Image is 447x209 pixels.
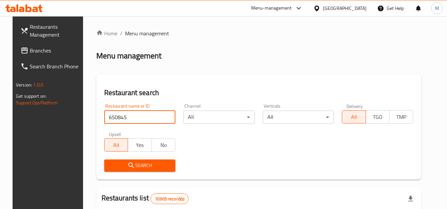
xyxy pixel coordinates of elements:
a: Restaurants Management [15,19,87,43]
div: All [183,111,255,124]
span: Yes [131,140,149,150]
span: All [107,140,126,150]
span: Search [110,161,170,170]
div: Total records count [151,193,189,204]
span: TGO [369,112,387,122]
button: TGO [366,110,390,123]
input: Search for restaurant name or ID.. [104,111,176,124]
button: All [104,138,128,152]
span: Restaurants Management [30,23,82,39]
span: Menu management [125,29,169,37]
a: Support.OpsPlatform [16,98,58,107]
span: M [435,5,439,12]
a: Branches [15,43,87,58]
button: TMP [389,110,413,123]
label: Upsell [109,132,121,136]
span: All [345,112,363,122]
nav: breadcrumb [96,29,421,37]
span: 1.0.0 [33,81,43,89]
a: Home [96,29,117,37]
span: Search Branch Phone [30,62,82,70]
div: Export file [403,191,419,207]
label: Delivery [346,104,363,108]
div: [GEOGRAPHIC_DATA] [323,5,367,12]
button: No [152,138,176,152]
button: All [342,110,366,123]
button: Search [104,159,176,172]
h2: Restaurant search [104,88,413,98]
h2: Menu management [96,51,161,61]
li: / [120,29,122,37]
button: Yes [128,138,152,152]
div: Menu-management [251,4,292,12]
h2: Restaurants list [102,193,189,204]
span: No [155,140,173,150]
span: Version: [16,81,32,89]
span: 10305 record(s) [151,196,188,202]
div: All [263,111,334,124]
span: Get support on: [16,92,46,100]
span: TMP [392,112,411,122]
a: Search Branch Phone [15,58,87,74]
span: Branches [30,47,82,54]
